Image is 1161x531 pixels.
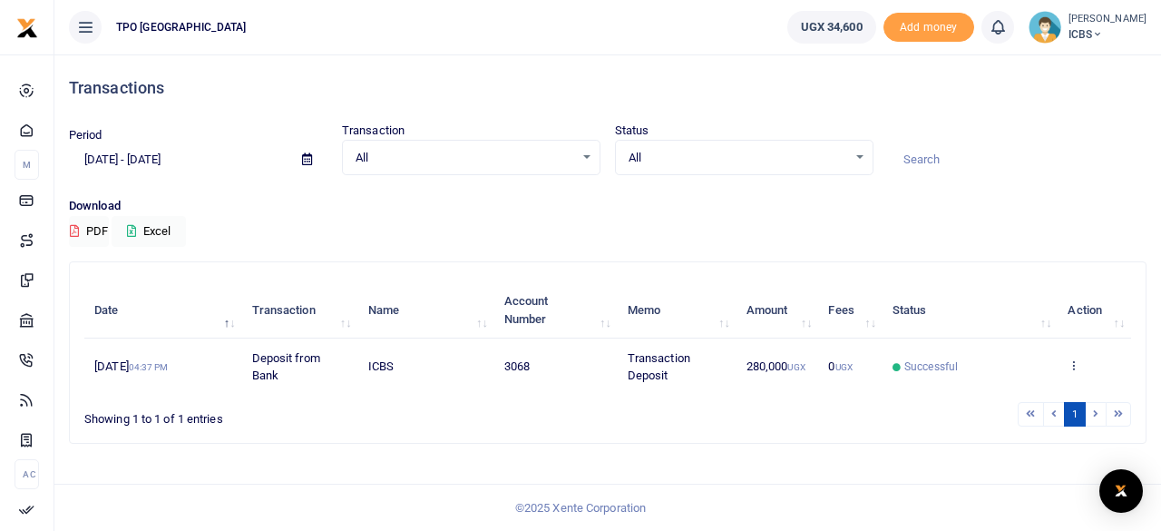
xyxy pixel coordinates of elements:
li: Toup your wallet [883,13,974,43]
li: Ac [15,459,39,489]
small: [PERSON_NAME] [1068,12,1146,27]
span: Successful [904,359,958,375]
h4: Transactions [69,78,1146,98]
a: profile-user [PERSON_NAME] ICBS [1029,11,1146,44]
label: Transaction [342,122,405,140]
a: logo-small logo-large logo-large [16,20,38,34]
small: 04:37 PM [129,362,169,372]
span: 0 [828,359,852,373]
span: UGX 34,600 [801,18,863,36]
a: UGX 34,600 [787,11,876,44]
button: Excel [112,216,186,247]
img: profile-user [1029,11,1061,44]
img: logo-small [16,17,38,39]
a: 1 [1064,402,1086,427]
label: Period [69,126,102,144]
span: ICBS [1068,26,1146,43]
p: Download [69,197,1146,216]
th: Name: activate to sort column ascending [357,282,493,339]
input: select period [69,144,288,175]
span: Deposit from Bank [252,351,320,383]
span: TPO [GEOGRAPHIC_DATA] [109,19,253,35]
th: Date: activate to sort column descending [84,282,241,339]
th: Memo: activate to sort column ascending [618,282,737,339]
span: ICBS [368,359,394,373]
a: Add money [883,19,974,33]
span: 3068 [504,359,530,373]
span: All [629,149,847,167]
th: Account Number: activate to sort column ascending [494,282,618,339]
input: Search [888,144,1146,175]
th: Action: activate to sort column ascending [1058,282,1131,339]
th: Transaction: activate to sort column ascending [241,282,357,339]
span: All [356,149,574,167]
li: M [15,150,39,180]
small: UGX [787,362,805,372]
span: Transaction Deposit [628,351,690,383]
li: Wallet ballance [780,11,883,44]
span: 280,000 [746,359,805,373]
th: Amount: activate to sort column ascending [737,282,819,339]
th: Status: activate to sort column ascending [883,282,1059,339]
th: Fees: activate to sort column ascending [818,282,883,339]
small: UGX [835,362,853,372]
span: [DATE] [94,359,168,373]
div: Open Intercom Messenger [1099,469,1143,513]
div: Showing 1 to 1 of 1 entries [84,400,513,428]
label: Status [615,122,649,140]
button: PDF [69,216,109,247]
span: Add money [883,13,974,43]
